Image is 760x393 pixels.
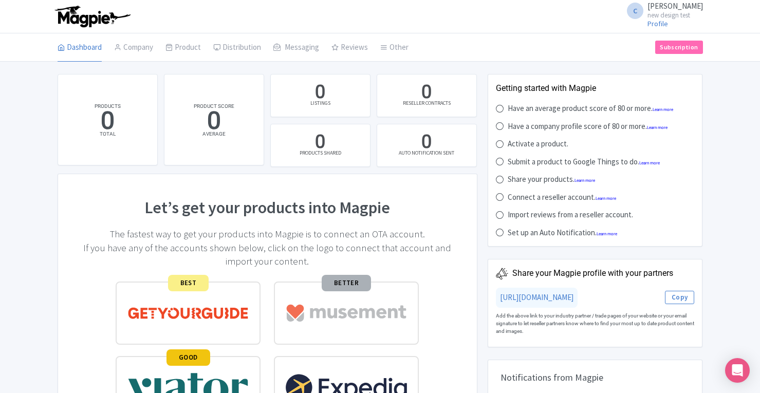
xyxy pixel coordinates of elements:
[285,293,407,333] img: musement-dad6797fd076d4ac540800b229e01643.svg
[655,41,702,54] a: Subscription
[70,228,465,241] p: The fastest way to get your products into Magpie is to connect an OTA account.
[273,33,319,62] a: Messaging
[70,241,465,269] p: If you have any of the accounts shown below, click on the logo to connect that account and import...
[421,80,432,105] div: 0
[647,125,668,130] a: Learn more
[310,99,330,107] div: LISTINGS
[403,99,451,107] div: RESELLER CONTRACTS
[508,227,617,239] div: Set up an Auto Notification.
[165,33,201,62] a: Product
[574,178,595,183] a: Learn more
[127,293,249,333] img: get_your_guide-5a6366678479520ec94e3f9d2b9f304b.svg
[621,2,703,18] a: C [PERSON_NAME] new design test
[377,74,477,117] a: 0 RESELLER CONTRACTS
[647,12,703,18] small: new design test
[300,149,341,157] div: PRODUCTS SHARED
[270,124,370,167] a: 0 PRODUCTS SHARED
[647,1,703,11] span: [PERSON_NAME]
[109,278,267,348] a: BEST
[639,161,660,165] a: Learn more
[496,82,695,95] div: Getting started with Magpie
[512,267,673,279] div: Share your Magpie profile with your partners
[500,292,573,302] a: [URL][DOMAIN_NAME]
[653,107,673,112] a: Learn more
[168,275,209,291] span: BEST
[377,124,477,167] a: 0 AUTO NOTIFICATION SENT
[508,174,595,185] div: Share your products.
[114,33,153,62] a: Company
[213,33,261,62] a: Distribution
[508,103,673,115] div: Have an average product score of 80 or more.
[166,349,210,366] span: GOOD
[322,275,371,291] span: BETTER
[596,196,616,201] a: Learn more
[647,19,668,28] a: Profile
[331,33,368,62] a: Reviews
[399,149,454,157] div: AUTO NOTIFICATION SENT
[70,199,465,217] h1: Let’s get your products into Magpie
[421,129,432,155] div: 0
[267,278,425,348] a: BETTER
[508,156,660,168] div: Submit a product to Google Things to do.
[597,232,617,236] a: Learn more
[508,138,568,150] div: Activate a product.
[315,129,325,155] div: 0
[508,209,633,221] div: Import reviews from a reseller account.
[627,3,643,19] span: C
[58,33,102,62] a: Dashboard
[270,74,370,117] a: 0 LISTINGS
[665,291,695,304] button: Copy
[725,358,750,383] div: Open Intercom Messenger
[315,80,325,105] div: 0
[52,5,132,28] img: logo-ab69f6fb50320c5b225c76a69d11143b.png
[508,121,668,133] div: Have a company profile score of 80 or more.
[508,192,616,203] div: Connect a reseller account.
[380,33,409,62] a: Other
[496,308,695,339] div: Add the above link to your industry partner / trade pages of your website or your email signature...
